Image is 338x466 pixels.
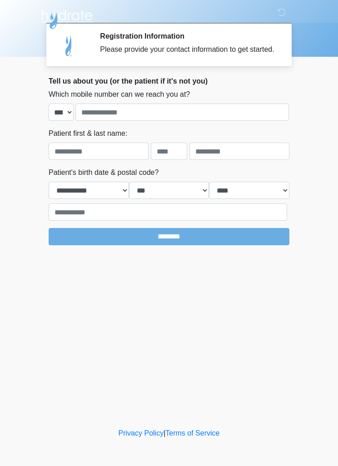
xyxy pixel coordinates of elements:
label: Patient first & last name: [49,128,127,139]
label: Which mobile number can we reach you at? [49,89,190,100]
a: Terms of Service [165,429,219,437]
img: Agent Avatar [55,32,83,59]
h2: Tell us about you (or the patient if it's not you) [49,77,289,85]
label: Patient's birth date & postal code? [49,167,159,178]
div: Please provide your contact information to get started. [100,44,276,55]
a: Privacy Policy [119,429,164,437]
img: Hydrate IV Bar - Scottsdale Logo [40,7,94,30]
a: | [164,429,165,437]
